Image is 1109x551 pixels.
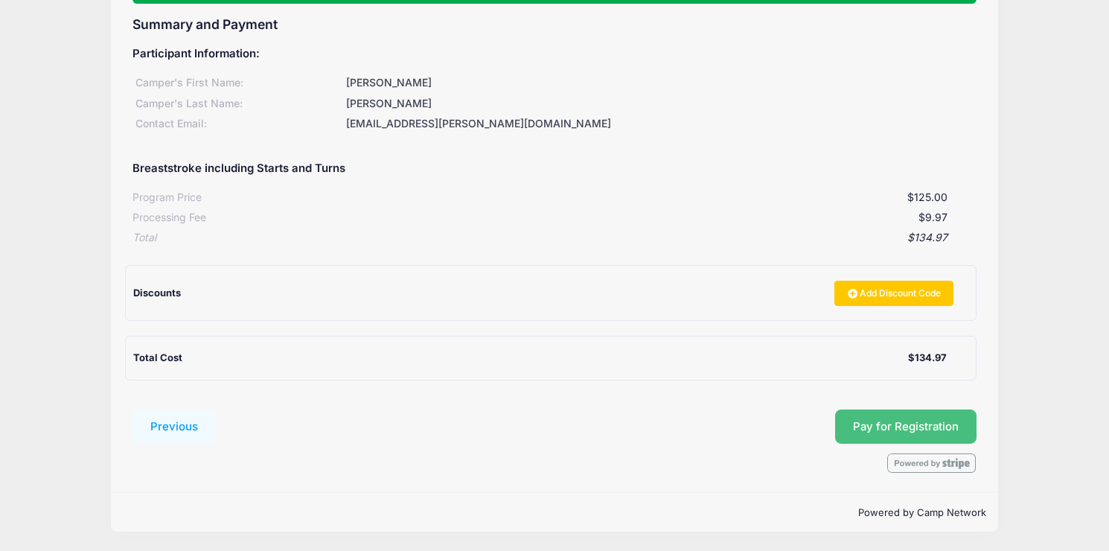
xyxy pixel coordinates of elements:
[132,116,343,132] div: Contact Email:
[344,96,977,112] div: [PERSON_NAME]
[344,75,977,91] div: [PERSON_NAME]
[132,230,156,246] div: Total
[834,281,953,306] a: Add Discount Code
[907,191,947,203] span: $125.00
[132,210,206,226] div: Processing Fee
[133,287,181,299] span: Discounts
[835,410,977,444] button: Pay for Registration
[853,420,959,433] span: Pay for Registration
[156,230,947,246] div: $134.97
[132,48,976,61] h5: Participant Information:
[132,16,976,32] h3: Summary and Payment
[908,351,947,366] div: $134.97
[132,96,343,112] div: Camper's Last Name:
[123,506,985,520] p: Powered by Camp Network
[132,75,343,91] div: Camper's First Name:
[132,162,345,176] h5: Breaststroke including Starts and Turns
[206,210,947,226] div: $9.97
[132,410,216,444] button: Previous
[344,116,977,132] div: [EMAIL_ADDRESS][PERSON_NAME][DOMAIN_NAME]
[133,351,907,366] div: Total Cost
[132,190,202,206] div: Program Price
